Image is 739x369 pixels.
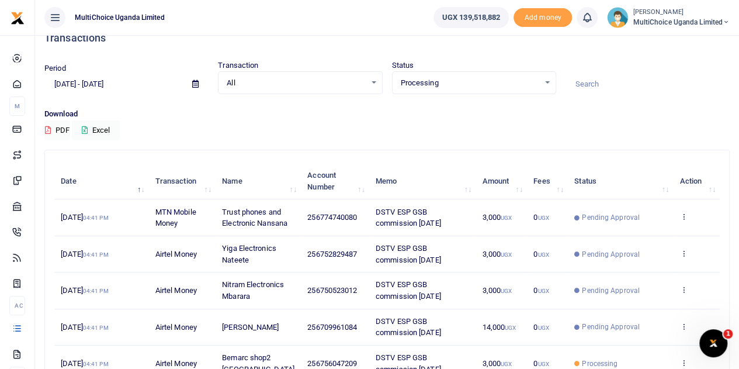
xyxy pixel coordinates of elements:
th: Amount: activate to sort column ascending [476,163,527,199]
span: Airtel Money [155,359,197,368]
small: UGX [537,325,549,331]
span: MTN Mobile Money [155,208,196,228]
a: UGX 139,518,882 [433,7,509,28]
label: Status [392,60,414,71]
span: DSTV ESP GSB commission [DATE] [376,317,441,337]
span: 256774740080 [307,213,357,222]
th: Date: activate to sort column descending [54,163,148,199]
a: logo-small logo-large logo-large [11,13,25,22]
p: Download [44,108,730,120]
small: UGX [501,215,512,221]
span: 3,000 [482,250,512,258]
span: Airtel Money [155,250,197,258]
span: 0 [533,359,549,368]
span: [DATE] [61,250,108,258]
span: 256752829487 [307,250,357,258]
span: Add money [514,8,572,27]
span: 256709961084 [307,323,357,332]
span: MultiChoice Uganda Limited [633,17,730,27]
a: profile-user [PERSON_NAME] MultiChoice Uganda Limited [607,7,730,28]
span: Pending Approval [582,322,640,332]
span: MultiChoice Uganda Limited [70,12,169,23]
span: DSTV ESP GSB commission [DATE] [376,280,441,301]
label: Transaction [218,60,258,71]
li: Wallet ballance [429,7,514,28]
small: UGX [537,215,549,221]
small: UGX [537,251,549,258]
th: Status: activate to sort column ascending [568,163,673,199]
span: 256750523012 [307,286,357,295]
span: DSTV ESP GSB commission [DATE] [376,208,441,228]
small: 04:41 PM [83,288,109,294]
a: Add money [514,12,572,21]
span: [DATE] [61,323,108,332]
small: UGX [537,288,549,294]
small: UGX [501,361,512,367]
span: [DATE] [61,286,108,295]
th: Account Number: activate to sort column ascending [301,163,369,199]
small: UGX [501,288,512,294]
span: Trust phones and Electronic Nansana [222,208,287,228]
li: Ac [9,296,25,315]
span: Yiga Electronics Nateete [222,244,276,264]
small: 04:41 PM [83,251,109,258]
span: DSTV ESP GSB commission [DATE] [376,244,441,264]
label: Period [44,63,66,74]
button: PDF [44,120,70,140]
span: 0 [533,250,549,258]
small: 04:41 PM [83,215,109,221]
span: Pending Approval [582,285,640,296]
h4: Transactions [44,32,730,44]
li: M [9,96,25,116]
span: Nitram Electronics Mbarara [222,280,284,301]
small: UGX [537,361,549,367]
span: 0 [533,286,549,295]
span: [DATE] [61,359,108,368]
th: Transaction: activate to sort column ascending [148,163,216,199]
span: 3,000 [482,213,512,222]
iframe: Intercom live chat [699,329,727,357]
small: [PERSON_NAME] [633,8,730,18]
span: UGX 139,518,882 [442,12,501,23]
input: select period [44,74,183,94]
li: Toup your wallet [514,8,572,27]
img: logo-small [11,11,25,25]
span: Airtel Money [155,323,197,332]
span: [DATE] [61,213,108,222]
button: Excel [72,120,120,140]
span: 3,000 [482,359,512,368]
span: Processing [401,77,539,89]
th: Name: activate to sort column ascending [216,163,301,199]
span: 1 [723,329,733,339]
small: UGX [501,251,512,258]
span: [PERSON_NAME] [222,323,279,332]
img: profile-user [607,7,628,28]
span: Pending Approval [582,249,640,260]
span: 3,000 [482,286,512,295]
span: All [227,77,365,89]
th: Memo: activate to sort column ascending [369,163,476,199]
span: 14,000 [482,323,516,332]
span: Processing [582,358,617,369]
small: 04:41 PM [83,325,109,331]
span: 0 [533,323,549,332]
small: UGX [505,325,516,331]
span: Pending Approval [582,212,640,223]
small: 04:41 PM [83,361,109,367]
span: 0 [533,213,549,222]
input: Search [565,74,730,94]
th: Action: activate to sort column ascending [673,163,720,199]
span: Airtel Money [155,286,197,295]
th: Fees: activate to sort column ascending [527,163,568,199]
